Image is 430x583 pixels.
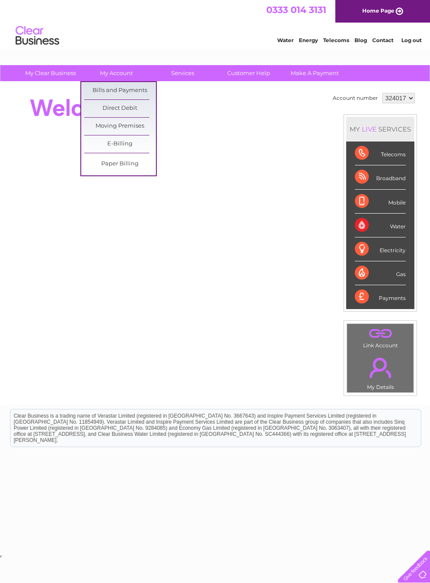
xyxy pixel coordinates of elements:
[10,5,421,42] div: Clear Business is a trading name of Verastar Limited (registered in [GEOGRAPHIC_DATA] No. 3667643...
[331,91,380,105] td: Account number
[266,4,326,15] a: 0333 014 3131
[277,37,294,43] a: Water
[355,261,406,285] div: Gas
[354,37,367,43] a: Blog
[355,214,406,237] div: Water
[355,142,406,165] div: Telecoms
[349,326,411,341] a: .
[213,65,284,81] a: Customer Help
[84,155,156,173] a: Paper Billing
[347,350,414,393] td: My Details
[299,37,318,43] a: Energy
[15,65,86,81] a: My Clear Business
[81,65,152,81] a: My Account
[84,100,156,117] a: Direct Debit
[372,37,394,43] a: Contact
[279,65,351,81] a: Make A Payment
[323,37,349,43] a: Telecoms
[15,23,60,49] img: logo.png
[84,82,156,99] a: Bills and Payments
[347,323,414,351] td: Link Account
[349,352,411,383] a: .
[147,65,218,81] a: Services
[84,135,156,153] a: E-Billing
[84,118,156,135] a: Moving Premises
[401,37,422,43] a: Log out
[355,285,406,309] div: Payments
[355,237,406,261] div: Electricity
[346,117,414,142] div: MY SERVICES
[355,190,406,214] div: Mobile
[360,125,378,133] div: LIVE
[355,165,406,189] div: Broadband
